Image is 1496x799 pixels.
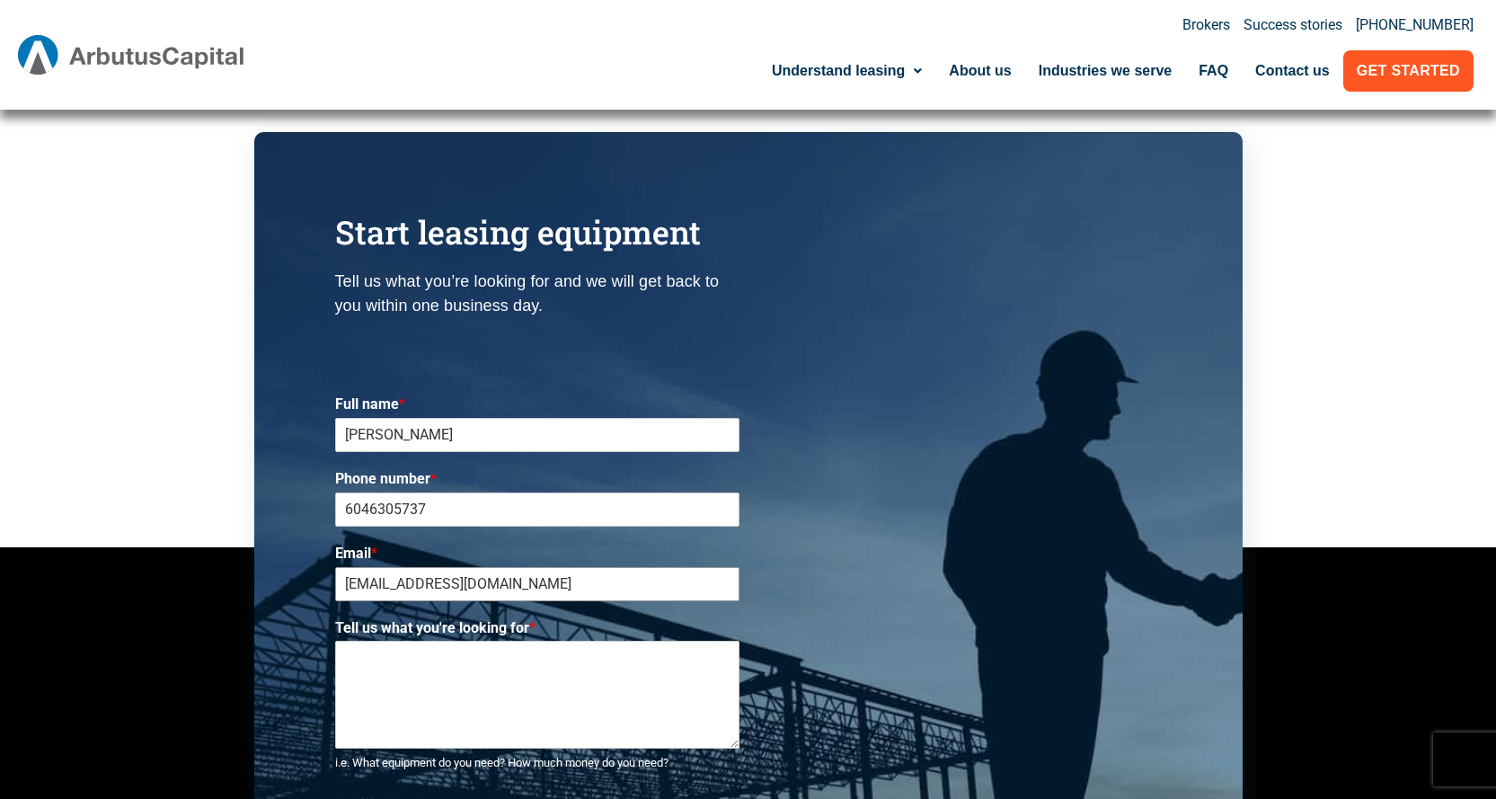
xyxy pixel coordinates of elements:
[1182,18,1230,32] a: Brokers
[1343,50,1474,92] a: Get Started
[1185,50,1242,92] a: FAQ
[335,545,739,564] label: Email
[1356,18,1474,32] a: [PHONE_NUMBER]
[335,270,739,318] p: Tell us what you’re looking for and we will get back to you within one business day.
[1025,50,1186,92] a: Industries we serve
[335,213,739,252] h3: Start leasing equipment
[335,619,739,638] label: Tell us what you're looking for
[1242,50,1343,92] a: Contact us
[1244,18,1342,32] a: Success stories
[758,50,935,92] a: Understand leasing
[335,470,739,489] label: Phone number
[335,395,739,414] label: Full name
[335,756,739,771] div: i.e. What equipment do you need? How much money do you need?
[935,50,1024,92] a: About us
